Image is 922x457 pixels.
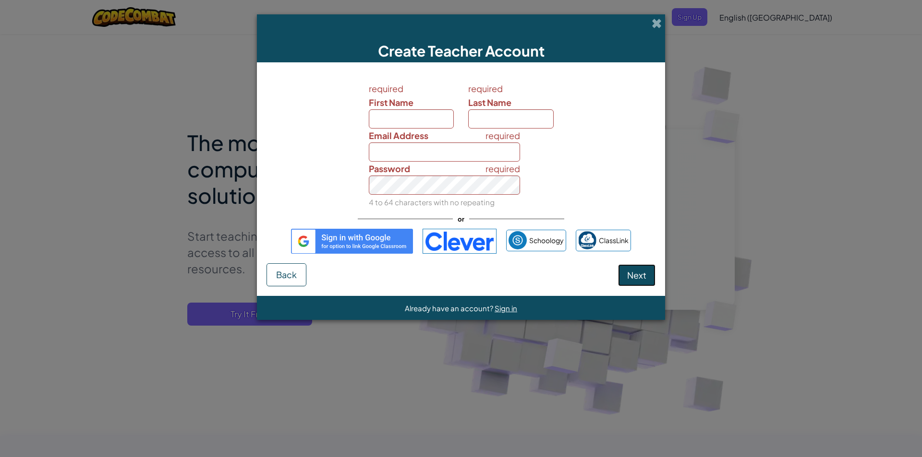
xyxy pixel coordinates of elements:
[618,264,655,286] button: Next
[485,162,520,176] span: required
[599,234,629,247] span: ClassLink
[291,229,413,254] img: gplus_sso_button2.svg
[423,229,497,254] img: clever-logo-blue.png
[453,212,469,226] span: or
[627,270,646,281] span: Next
[369,97,413,108] span: First Name
[509,231,527,249] img: schoology.png
[468,82,554,95] span: required
[267,263,306,286] button: Back
[495,304,517,313] a: Sign in
[405,304,495,313] span: Already have an account?
[369,163,410,174] span: Password
[276,269,297,280] span: Back
[485,129,520,142] span: required
[529,234,564,247] span: Schoology
[578,231,596,249] img: classlink-logo-small.png
[468,97,511,108] span: Last Name
[378,42,545,60] span: Create Teacher Account
[369,82,454,95] span: required
[369,130,428,141] span: Email Address
[369,198,495,207] small: 4 to 64 characters with no repeating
